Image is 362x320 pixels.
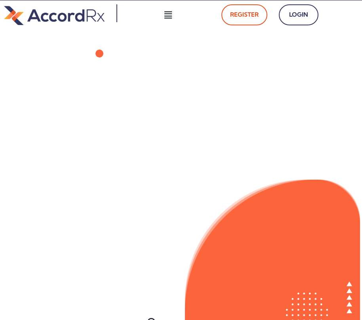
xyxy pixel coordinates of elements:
[288,9,310,21] span: Login
[4,4,105,27] img: default-logo
[279,4,318,25] a: Login
[221,4,267,25] a: Register
[230,9,259,21] span: Register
